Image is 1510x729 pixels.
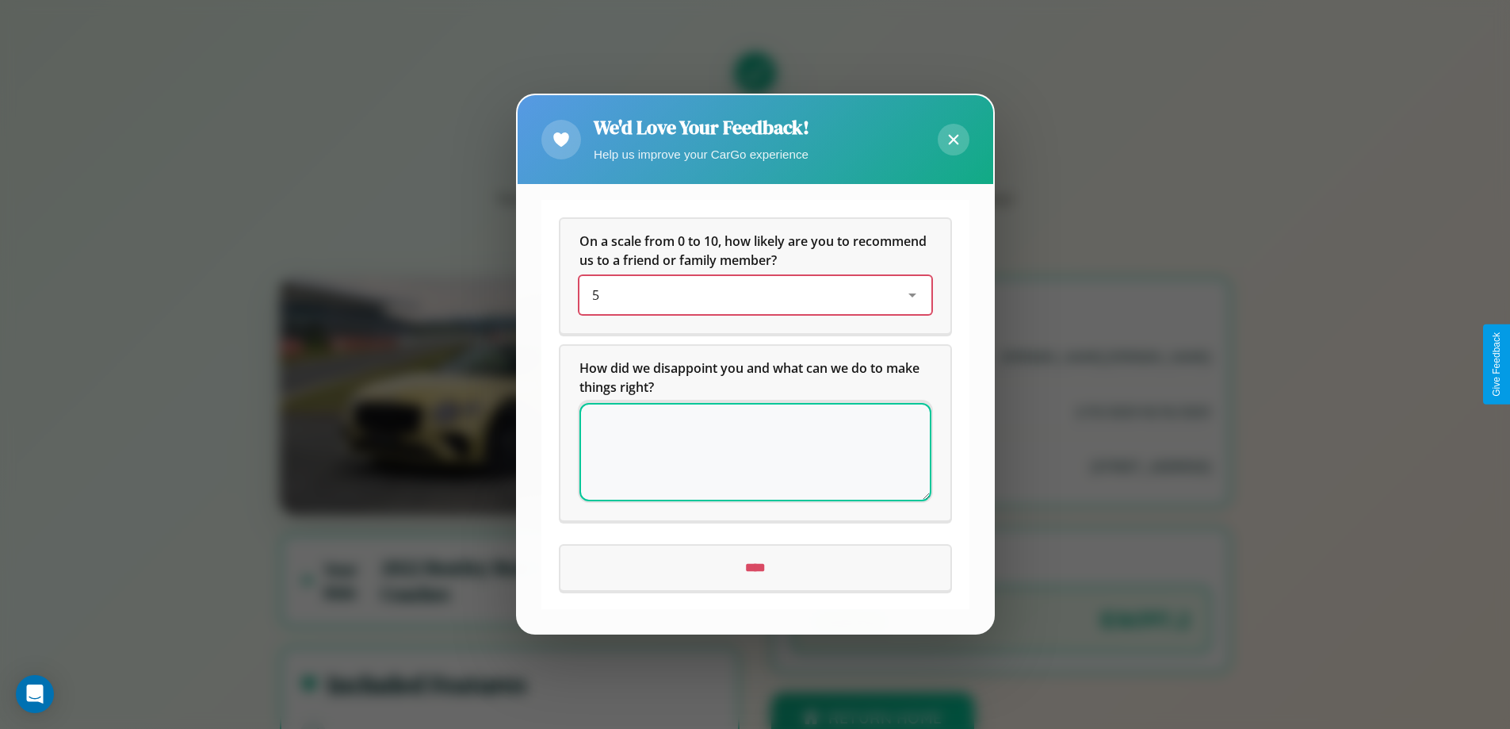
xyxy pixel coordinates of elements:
[579,360,923,397] span: How did we disappoint you and what can we do to make things right?
[579,277,931,315] div: On a scale from 0 to 10, how likely are you to recommend us to a friend or family member?
[594,144,809,165] p: Help us improve your CarGo experience
[594,114,809,140] h2: We'd Love Your Feedback!
[16,675,54,713] div: Open Intercom Messenger
[1491,332,1502,397] div: Give Feedback
[579,232,931,270] h5: On a scale from 0 to 10, how likely are you to recommend us to a friend or family member?
[592,287,599,305] span: 5
[560,220,950,334] div: On a scale from 0 to 10, how likely are you to recommend us to a friend or family member?
[579,233,930,270] span: On a scale from 0 to 10, how likely are you to recommend us to a friend or family member?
